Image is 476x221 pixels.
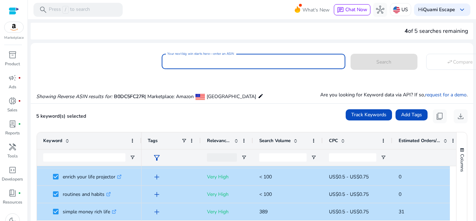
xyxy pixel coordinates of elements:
[63,170,122,184] p: enrich your life projector
[396,109,428,120] button: Add Tags
[399,138,440,144] span: Estimated Orders/Month
[381,155,386,160] button: Open Filter Menu
[401,3,408,16] p: US
[63,205,116,219] p: simple money rich life
[62,6,69,14] span: /
[418,7,455,12] p: Hi
[49,6,90,14] p: Press to search
[153,190,161,199] span: add
[8,189,17,197] span: book_4
[376,6,384,14] span: hub
[145,93,194,100] span: | Marketplace: Amazon
[43,138,62,144] span: Keyword
[399,191,401,198] span: 0
[459,154,465,172] span: Columns
[207,187,247,201] p: Very High
[241,155,247,160] button: Open Filter Menu
[18,100,21,102] span: fiber_manual_record
[5,61,20,67] p: Product
[329,191,369,198] span: US$0.5 - US$0.75
[423,6,455,13] b: Quami Escape
[7,107,17,113] p: Sales
[36,113,86,119] span: 5 keyword(s) selected
[2,176,23,182] p: Developers
[8,166,17,174] span: code_blocks
[399,174,401,180] span: 0
[320,91,468,98] p: Are you looking for Keyword data via API? If so, .
[8,143,17,151] span: handyman
[337,7,344,14] span: chat
[18,192,21,194] span: fiber_manual_record
[401,111,422,118] span: Add Tags
[7,153,18,159] p: Tools
[114,93,145,100] span: B0DC5FC27R
[207,170,247,184] p: Very High
[207,138,231,144] span: Relevance Score
[259,138,291,144] span: Search Volume
[373,3,387,17] button: hub
[3,199,22,205] p: Resources
[167,51,234,56] mat-label: Your next big win starts here—enter an ASIN
[436,112,444,120] span: content_copy
[259,191,272,198] span: < 100
[18,123,21,125] span: fiber_manual_record
[8,120,17,128] span: lab_profile
[454,109,468,123] button: download
[346,109,392,120] button: Track Keywords
[153,154,161,162] span: filter_alt
[5,22,23,32] img: amazon.svg
[405,27,468,35] div: of 5 searches remaining
[329,208,369,215] span: US$0.5 - US$0.75
[63,187,111,201] p: routines and habits
[433,109,447,123] button: content_copy
[9,84,16,90] p: Ads
[259,153,307,162] input: Search Volume Filter Input
[258,92,263,100] mat-icon: edit
[153,173,161,181] span: add
[43,153,125,162] input: Keyword Filter Input
[36,93,112,100] i: Showing Reverse ASIN results for:
[4,35,24,40] p: Marketplace
[259,174,272,180] span: < 100
[153,208,161,216] span: add
[311,155,316,160] button: Open Filter Menu
[39,6,47,14] span: search
[405,27,408,35] span: 4
[207,205,247,219] p: Very High
[456,112,465,120] span: download
[425,91,467,98] a: request for a demo
[207,93,256,100] span: [GEOGRAPHIC_DATA]
[8,51,17,59] span: inventory_2
[351,111,386,118] span: Track Keywords
[345,6,367,13] span: Chat Now
[334,4,370,15] button: chatChat Now
[8,97,17,105] span: donut_small
[5,130,20,136] p: Reports
[458,6,466,14] span: keyboard_arrow_down
[393,6,400,13] img: us.svg
[259,208,268,215] span: 389
[148,138,158,144] span: Tags
[329,174,369,180] span: US$0.5 - US$0.75
[8,74,17,82] span: campaign
[399,208,404,215] span: 31
[302,4,330,16] span: What's New
[130,155,135,160] button: Open Filter Menu
[18,76,21,79] span: fiber_manual_record
[329,153,376,162] input: CPC Filter Input
[329,138,338,144] span: CPC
